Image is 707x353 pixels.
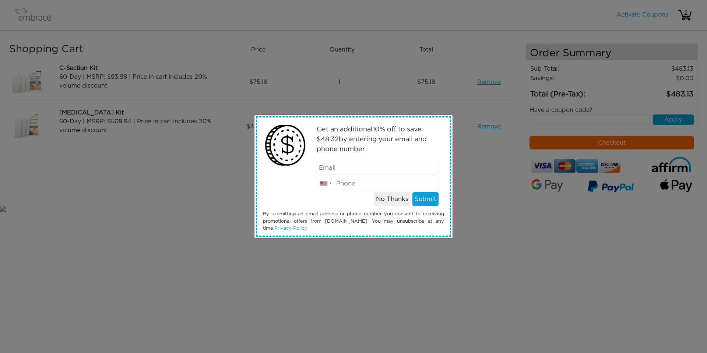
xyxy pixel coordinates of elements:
[317,125,439,155] p: Get an additional % off to save $ by entering your email and phone number.
[317,161,439,175] input: Email
[274,226,307,231] a: Privacy Policy
[257,211,450,232] div: By submitting an email address or phone number you consent to receiving promotional offers from [...
[317,177,439,191] input: Phone
[412,192,439,206] button: Submit
[321,136,339,143] span: 48.32
[374,192,411,206] button: No Thanks
[317,177,334,190] div: United States: +1
[261,121,309,169] img: money2.png
[373,126,380,133] span: 10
